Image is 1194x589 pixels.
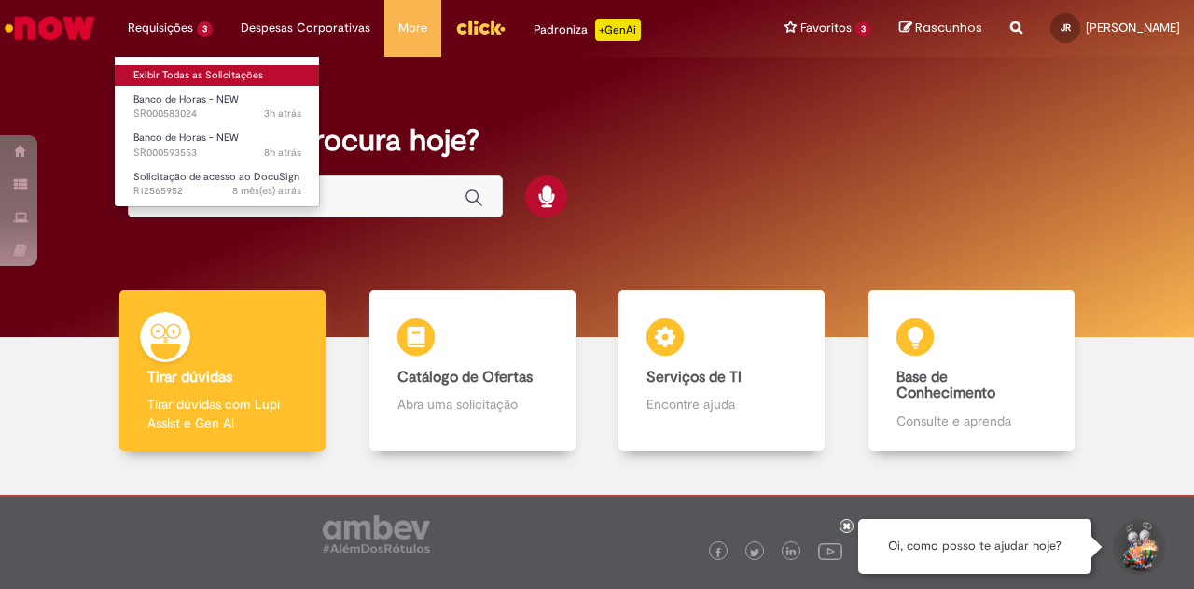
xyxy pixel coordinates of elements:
h2: O que você procura hoje? [128,124,1065,157]
button: Iniciar Conversa de Suporte [1110,519,1166,575]
a: Base de Conhecimento Consulte e aprenda [847,290,1097,452]
a: Aberto SR000593553 : Banco de Horas - NEW [115,128,320,162]
time: 30/09/2025 10:11:00 [264,146,301,160]
a: Aberto SR000583024 : Banco de Horas - NEW [115,90,320,124]
a: Serviços de TI Encontre ajuda [597,290,847,452]
p: Tirar dúvidas com Lupi Assist e Gen Ai [147,395,298,432]
p: +GenAi [595,19,641,41]
img: logo_footer_twitter.png [750,548,759,557]
b: Base de Conhecimento [896,368,995,403]
span: More [398,19,427,37]
a: Rascunhos [899,20,982,37]
b: Tirar dúvidas [147,368,232,386]
span: Despesas Corporativas [241,19,370,37]
span: Banco de Horas - NEW [133,92,239,106]
b: Serviços de TI [646,368,742,386]
a: Tirar dúvidas Tirar dúvidas com Lupi Assist e Gen Ai [98,290,348,452]
img: ServiceNow [2,9,98,47]
img: click_logo_yellow_360x200.png [455,13,506,41]
span: 8 mês(es) atrás [232,184,301,198]
p: Encontre ajuda [646,395,797,414]
div: Padroniza [534,19,641,41]
img: logo_footer_linkedin.png [786,547,796,558]
span: Rascunhos [915,19,982,36]
span: SR000583024 [133,106,301,121]
b: Catálogo de Ofertas [397,368,533,386]
img: logo_footer_facebook.png [714,548,723,557]
a: Catálogo de Ofertas Abra uma solicitação [348,290,598,452]
img: logo_footer_ambev_rotulo_gray.png [323,515,430,553]
a: Aberto R12565952 : Solicitação de acesso ao DocuSign [115,167,320,202]
span: 3h atrás [264,106,301,120]
p: Abra uma solicitação [397,395,548,414]
span: Solicitação de acesso ao DocuSign [133,170,299,184]
span: Favoritos [800,19,852,37]
span: Requisições [128,19,193,37]
span: JR [1061,21,1071,34]
span: R12565952 [133,184,301,199]
span: SR000593553 [133,146,301,161]
time: 30/09/2025 15:00:02 [264,106,301,120]
ul: Requisições [114,56,320,207]
span: 3 [855,21,871,37]
img: logo_footer_youtube.png [818,539,842,563]
span: 8h atrás [264,146,301,160]
span: 3 [197,21,213,37]
div: Oi, como posso te ajudar hoje? [858,519,1091,574]
a: Exibir Todas as Solicitações [115,65,320,86]
span: [PERSON_NAME] [1086,20,1180,35]
span: Banco de Horas - NEW [133,131,239,145]
p: Consulte e aprenda [896,412,1047,430]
